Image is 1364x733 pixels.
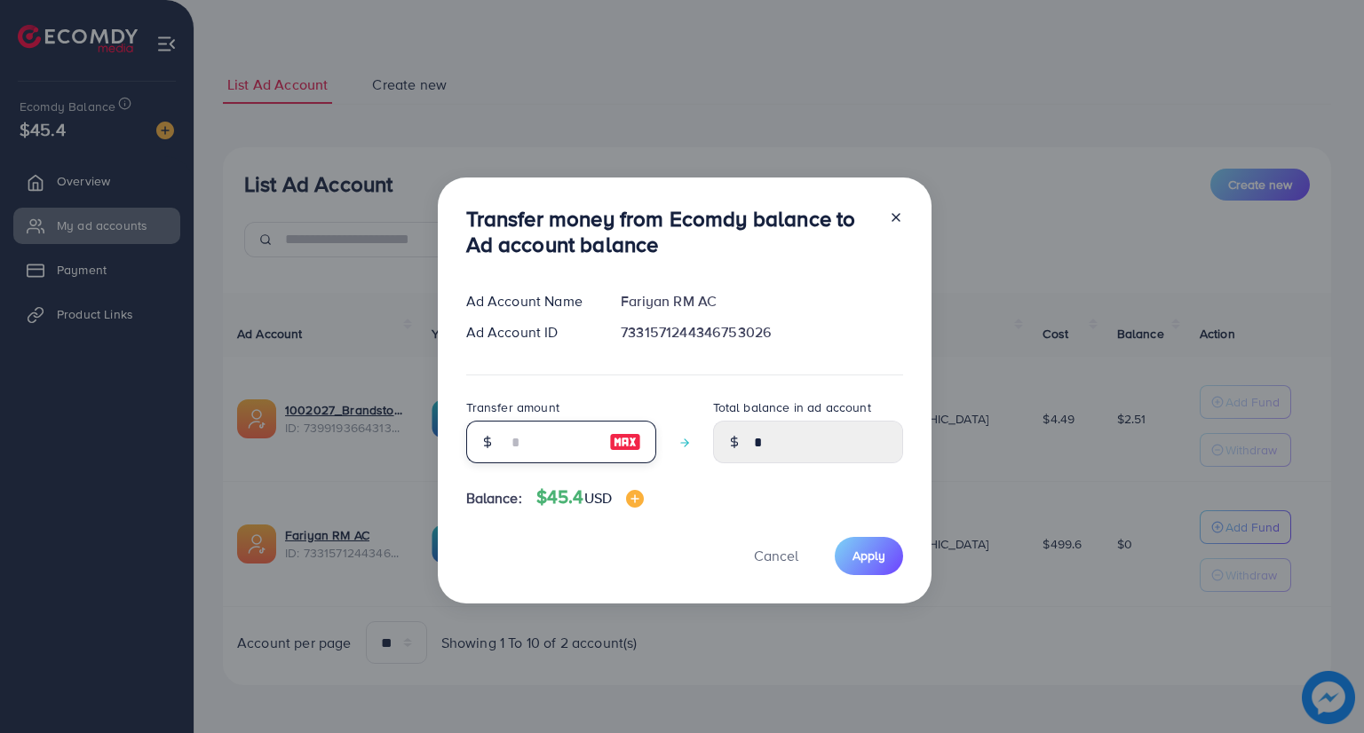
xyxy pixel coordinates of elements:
span: USD [584,488,612,508]
img: image [609,431,641,453]
div: 7331571244346753026 [607,322,916,343]
h4: $45.4 [536,486,644,508]
span: Apply [852,547,885,564]
button: Cancel [732,537,821,575]
h3: Transfer money from Ecomdy balance to Ad account balance [466,206,875,257]
div: Fariyan RM AC [607,291,916,311]
div: Ad Account ID [452,322,607,343]
img: image [626,490,644,508]
label: Transfer amount [466,398,559,416]
button: Apply [835,537,903,575]
span: Cancel [754,546,798,565]
label: Total balance in ad account [713,398,871,416]
div: Ad Account Name [452,291,607,311]
span: Balance: [466,488,522,508]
